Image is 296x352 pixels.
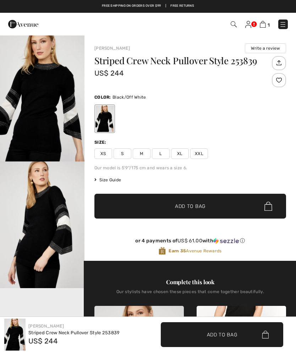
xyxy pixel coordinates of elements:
[94,278,286,286] div: Complete this look
[273,57,285,69] img: Share
[94,56,270,65] h1: Striped Crew Neck Pullover Style 253839
[159,247,166,255] img: Avenue Rewards
[169,248,221,254] span: Avenue Rewards
[95,105,114,132] div: Black/Off White
[262,331,269,339] img: Bag.svg
[94,194,286,219] button: Add to Bag
[245,43,286,53] button: Write a review
[94,238,286,244] div: or 4 payments of with
[161,322,283,347] button: Add to Bag
[260,21,266,28] img: Shopping Bag
[175,203,205,210] span: Add to Bag
[245,21,251,28] img: My Info
[4,319,26,351] img: Striped Crew Neck Pullover Style 253839
[28,337,57,345] span: US$ 244
[171,148,189,159] span: XL
[102,4,161,9] a: Free shipping on orders over $99
[94,165,286,171] div: Our model is 5'9"/175 cm and wears a size 6.
[133,148,150,159] span: M
[169,248,186,253] strong: Earn 35
[94,289,286,300] div: Our stylists have chosen these pieces that come together beautifully.
[279,21,286,28] img: Menu
[114,148,131,159] span: S
[190,148,208,159] span: XXL
[94,95,111,100] span: Color:
[28,324,64,329] a: [PERSON_NAME]
[94,177,121,183] span: Size Guide
[94,46,130,51] a: [PERSON_NAME]
[28,329,120,336] div: Striped Crew Neck Pullover Style 253839
[94,69,124,77] span: US$ 244
[152,148,170,159] span: L
[213,238,239,244] img: Sezzle
[177,238,202,244] span: US$ 61.00
[8,20,38,27] a: 1ère Avenue
[8,17,38,31] img: 1ère Avenue
[260,20,270,28] a: 1
[231,21,237,27] img: Search
[264,202,272,211] img: Bag.svg
[94,238,286,247] div: or 4 payments ofUS$ 61.00withSezzle Click to learn more about Sezzle
[207,331,237,338] span: Add to Bag
[94,148,112,159] span: XS
[94,139,108,145] div: Size:
[268,22,270,28] span: 1
[170,4,194,9] a: Free Returns
[165,4,166,9] span: |
[113,95,146,100] span: Black/Off White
